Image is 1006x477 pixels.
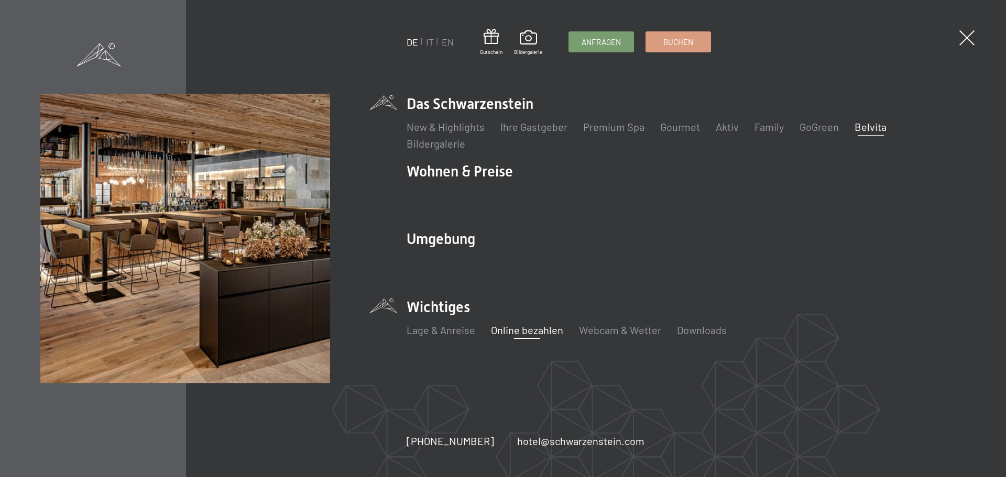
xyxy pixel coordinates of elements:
span: Bildergalerie [514,48,542,56]
a: Ihre Gastgeber [500,120,567,133]
a: Webcam & Wetter [579,324,661,336]
a: [PHONE_NUMBER] [407,434,494,448]
a: EN [442,36,454,48]
a: Online bezahlen [491,324,563,336]
a: hotel@schwarzenstein.com [517,434,644,448]
a: Premium Spa [583,120,644,133]
a: Bildergalerie [514,30,542,56]
a: Belvita [855,120,887,133]
a: Family [754,120,784,133]
a: Downloads [677,324,727,336]
a: New & Highlights [407,120,485,133]
span: [PHONE_NUMBER] [407,435,494,447]
a: Aktiv [716,120,739,133]
a: Buchen [646,32,710,52]
a: Lage & Anreise [407,324,475,336]
a: DE [407,36,418,48]
a: Gutschein [480,29,502,56]
span: Anfragen [582,37,621,48]
span: Buchen [663,37,693,48]
a: IT [426,36,434,48]
a: GoGreen [800,120,839,133]
a: Gourmet [660,120,700,133]
span: Gutschein [480,48,502,56]
a: Bildergalerie [407,137,465,150]
a: Anfragen [569,32,633,52]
